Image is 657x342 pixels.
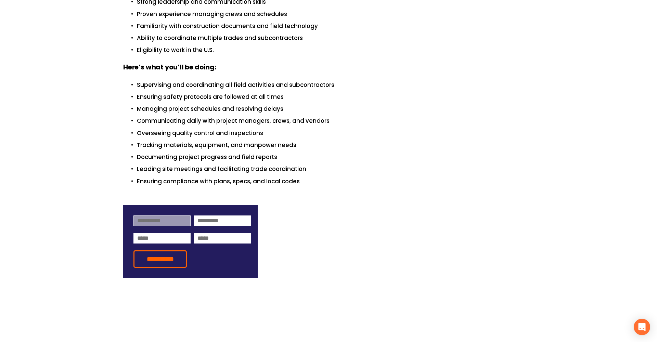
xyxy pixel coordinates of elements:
p: Communicating daily with project managers, crews, and vendors [137,116,534,126]
p: Ensuring safety protocols are followed at all times [137,92,534,102]
p: Eligibility to work in the U.S. [137,45,534,55]
p: Overseeing quality control and inspections [137,129,534,138]
p: Leading site meetings and facilitating trade coordination [137,165,534,174]
p: Ensuring compliance with plans, specs, and local codes [137,177,534,186]
strong: Here’s what you’ll be doing: [123,63,216,72]
p: Proven experience managing crews and schedules [137,10,534,19]
p: Tracking materials, equipment, and manpower needs [137,141,534,150]
p: Supervising and coordinating all field activities and subcontractors [137,80,534,90]
p: Familiarity with construction documents and field technology [137,22,534,31]
div: Open Intercom Messenger [634,319,650,335]
p: Ability to coordinate multiple trades and subcontractors [137,34,534,43]
p: Managing project schedules and resolving delays [137,104,534,114]
p: Documenting project progress and field reports [137,153,534,162]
